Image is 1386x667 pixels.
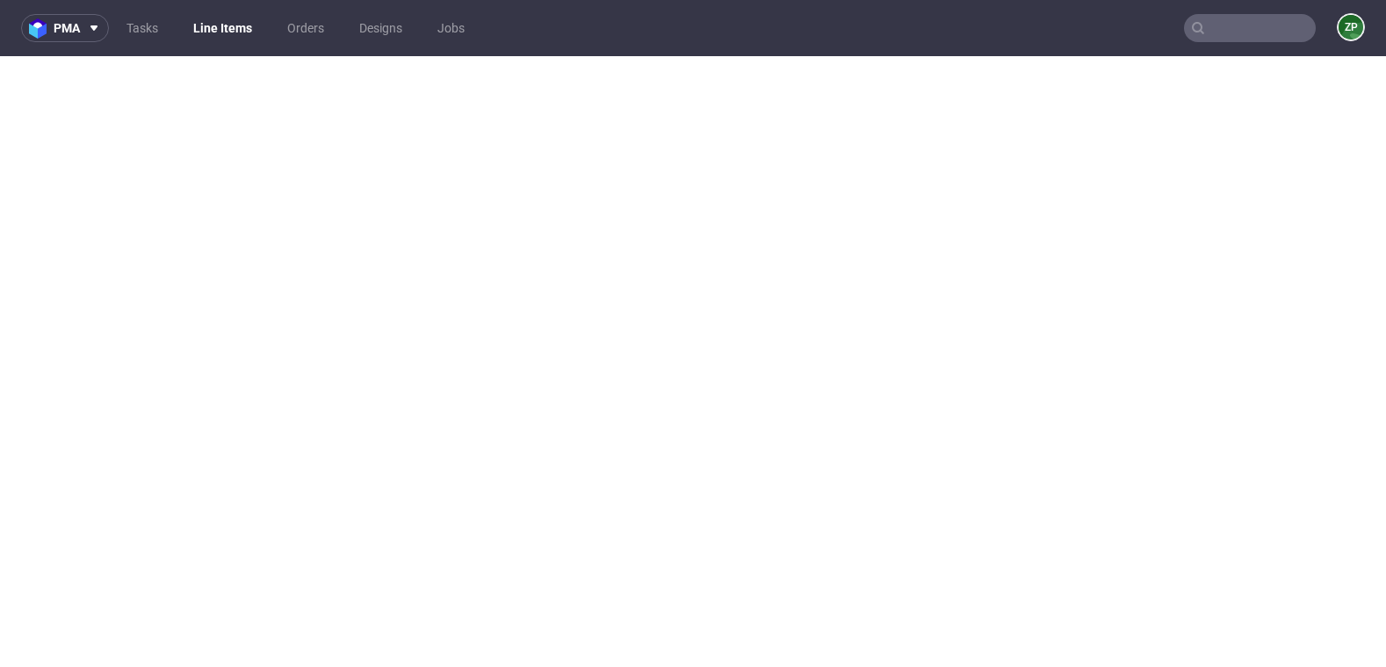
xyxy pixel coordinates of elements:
a: Designs [349,14,413,42]
a: Tasks [116,14,169,42]
a: Orders [277,14,335,42]
span: pma [54,22,80,34]
figcaption: ZP [1339,15,1363,39]
button: pma [21,14,109,42]
a: Line Items [183,14,263,42]
img: logo [29,18,54,39]
a: Jobs [427,14,475,42]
